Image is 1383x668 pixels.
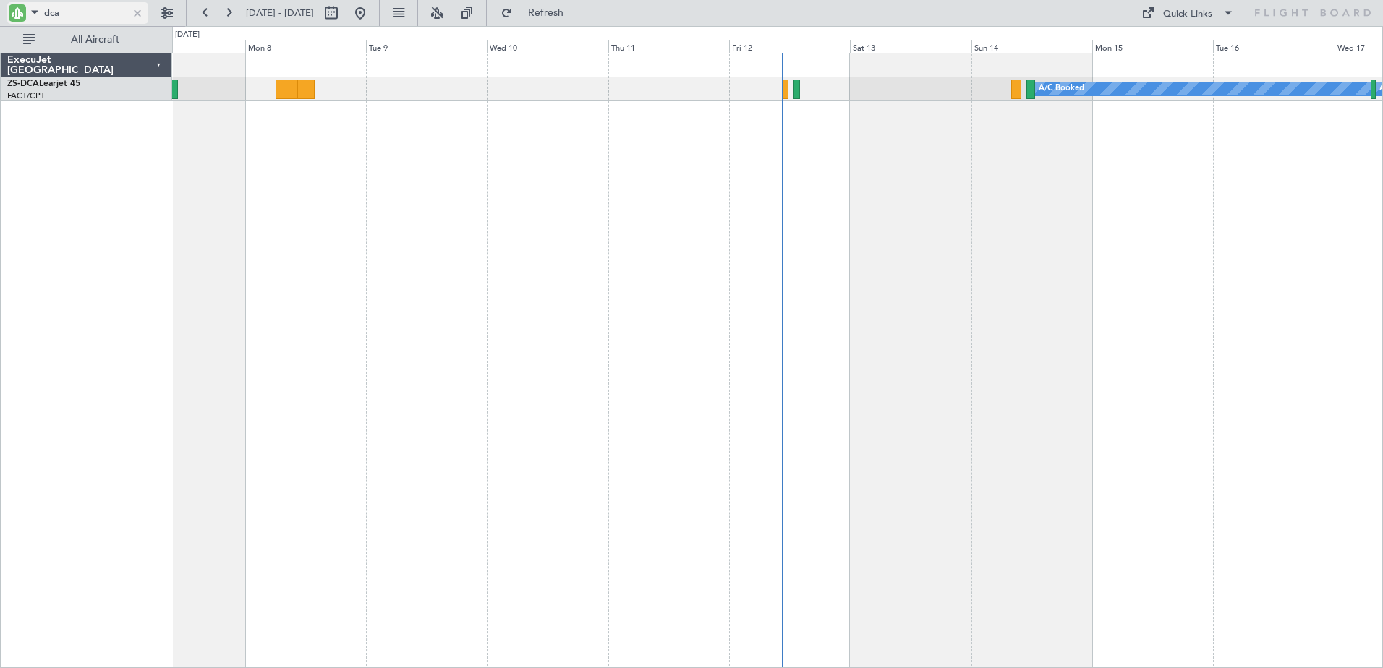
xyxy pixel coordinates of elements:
[246,7,314,20] span: [DATE] - [DATE]
[16,28,157,51] button: All Aircraft
[124,40,244,53] div: Sun 7
[366,40,487,53] div: Tue 9
[1163,7,1212,22] div: Quick Links
[7,80,80,88] a: ZS-DCALearjet 45
[494,1,581,25] button: Refresh
[44,2,127,24] input: A/C (Reg. or Type)
[1134,1,1241,25] button: Quick Links
[175,29,200,41] div: [DATE]
[1213,40,1334,53] div: Tue 16
[245,40,366,53] div: Mon 8
[1092,40,1213,53] div: Mon 15
[850,40,971,53] div: Sat 13
[516,8,576,18] span: Refresh
[7,90,45,101] a: FACT/CPT
[608,40,729,53] div: Thu 11
[7,80,39,88] span: ZS-DCA
[729,40,850,53] div: Fri 12
[487,40,608,53] div: Wed 10
[1039,78,1084,100] div: A/C Booked
[971,40,1092,53] div: Sun 14
[38,35,153,45] span: All Aircraft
